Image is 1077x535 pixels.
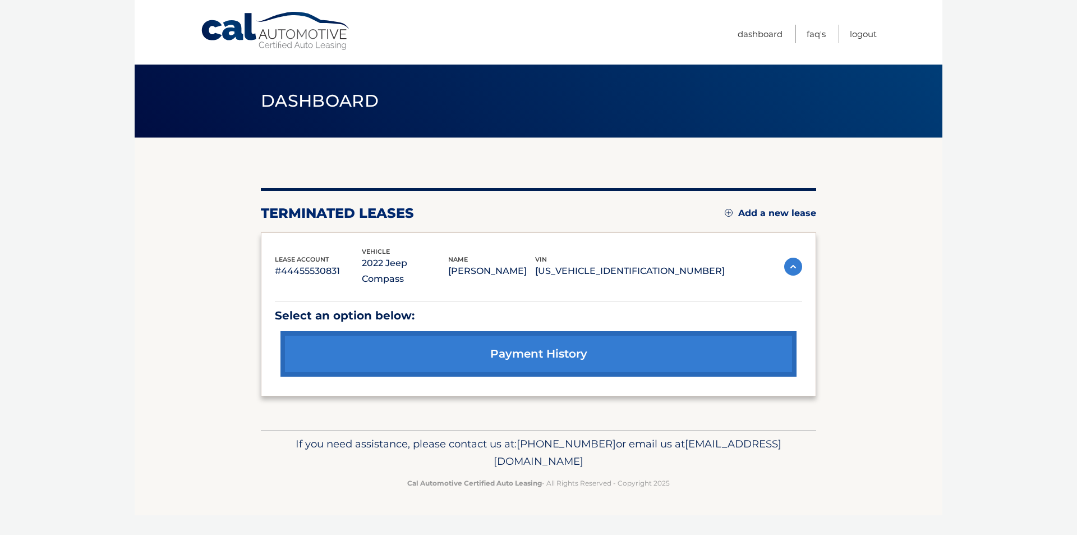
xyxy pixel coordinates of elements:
[261,90,379,111] span: Dashboard
[517,437,616,450] span: [PHONE_NUMBER]
[738,25,783,43] a: Dashboard
[535,255,547,263] span: vin
[268,477,809,489] p: - All Rights Reserved - Copyright 2025
[850,25,877,43] a: Logout
[362,248,390,255] span: vehicle
[407,479,542,487] strong: Cal Automotive Certified Auto Leasing
[807,25,826,43] a: FAQ's
[784,258,802,276] img: accordion-active.svg
[268,435,809,471] p: If you need assistance, please contact us at: or email us at
[275,263,362,279] p: #44455530831
[725,208,816,219] a: Add a new lease
[535,263,725,279] p: [US_VEHICLE_IDENTIFICATION_NUMBER]
[275,255,329,263] span: lease account
[448,263,535,279] p: [PERSON_NAME]
[362,255,449,287] p: 2022 Jeep Compass
[280,331,797,377] a: payment history
[725,209,733,217] img: add.svg
[200,11,352,51] a: Cal Automotive
[275,306,802,326] p: Select an option below:
[261,205,414,222] h2: terminated leases
[448,255,468,263] span: name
